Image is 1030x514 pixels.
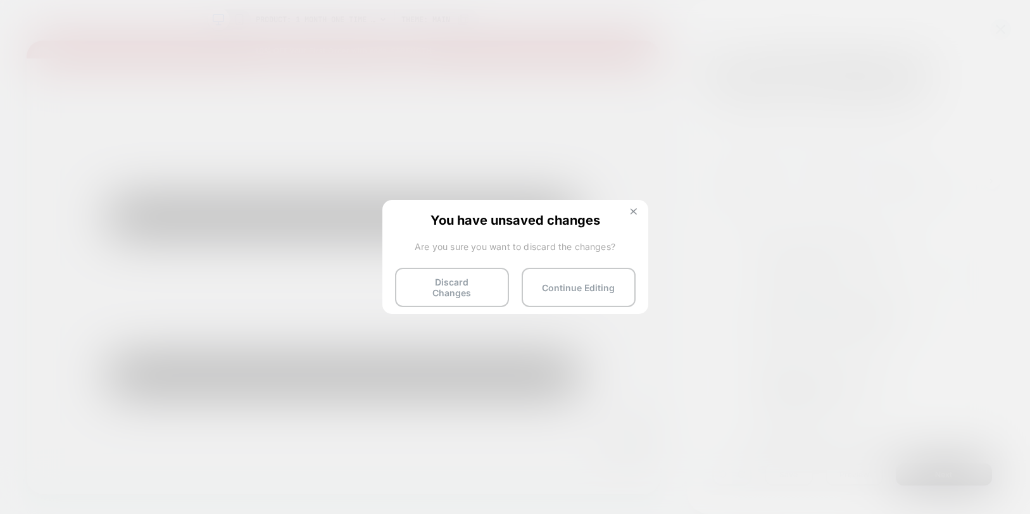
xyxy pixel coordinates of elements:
[631,208,637,215] img: close
[486,7,541,18] u: STRENGTH
[522,268,636,307] button: Continue Editing
[395,241,636,252] span: Are you sure you want to discard the changes?
[395,268,509,307] button: Discard Changes
[305,7,349,18] a: 10% OFF
[6,4,44,42] button: Gorgias live chat
[480,7,483,18] span: :
[395,213,636,225] span: You have unsaved changes
[351,7,480,18] strong: your First Order with code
